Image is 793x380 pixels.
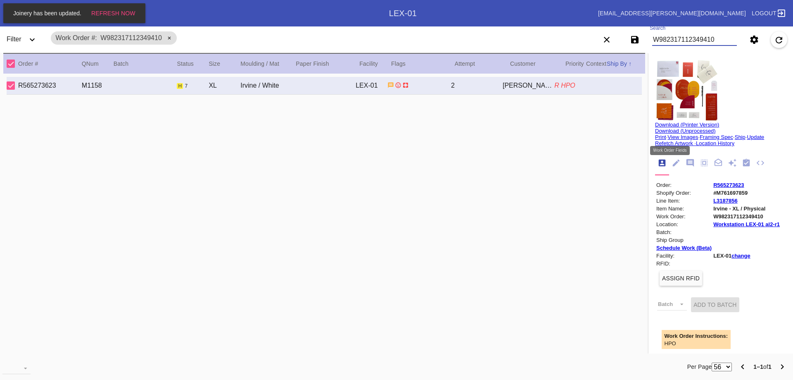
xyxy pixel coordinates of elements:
[656,189,712,196] td: Shopify Order:
[713,198,738,204] a: L3187856
[656,229,712,236] td: Batch:
[602,39,612,46] ng-md-icon: Clear filters
[185,83,188,89] span: 7 workflow steps remaining
[686,158,695,168] ng-md-icon: Notes
[656,260,712,267] td: RFID:
[91,10,135,17] span: Refresh Now
[503,82,554,89] div: [PERSON_NAME]
[656,197,712,204] td: Line Item:
[734,358,751,375] button: Previous Page
[56,34,97,41] span: Work Order #
[700,134,733,140] a: Framing Spec
[655,122,719,128] a: Download (Printer Version)
[749,6,786,21] a: Logout
[177,59,209,69] div: Status
[598,31,615,48] button: Clear filters
[735,134,746,140] a: Ship
[655,134,666,140] a: Print
[177,83,183,89] span: Hold
[665,333,728,339] div: Work Order Instructions:
[100,34,162,41] span: W982317112349410
[687,362,712,372] label: Per Page
[7,57,19,70] md-checkbox: Select All
[742,158,751,168] ng-md-icon: Workflow
[24,31,40,48] button: Expand
[656,252,712,259] td: Facility:
[658,158,667,168] ng-md-icon: Order Info
[756,158,765,168] ng-md-icon: JSON Files
[656,245,712,251] a: Schedule Work (Beta)
[662,275,700,282] span: Assign RFID
[696,140,734,146] a: Location History
[402,81,409,88] span: Raised Float
[753,363,763,370] b: 1–1
[554,82,559,89] span: R
[89,6,138,21] button: Refresh Now
[728,158,737,168] ng-md-icon: Add Ons
[713,189,780,196] td: #M761697859
[18,59,82,69] div: Order #
[627,31,643,48] button: Save filters
[209,59,240,69] div: Size
[7,80,19,91] md-checkbox: Select Work Order
[395,81,401,88] span: return
[656,213,712,220] td: Work Order:
[655,60,719,122] img: 750225cea92e14d8df6af9631b5816cda9abef08eb450d99e2507387601c49b486fc82661eec3ab6056de5cd8a6817f3f...
[3,28,46,51] div: FilterExpand
[598,10,746,17] a: [EMAIL_ADDRESS][PERSON_NAME][DOMAIN_NAME]
[565,60,584,67] span: Priority
[653,148,687,153] span: Work Order Fields
[607,60,627,67] span: Ship By
[774,358,791,375] button: Next Page
[451,82,503,89] div: 2
[713,213,780,220] td: W982317112349410
[731,253,750,259] a: change
[7,77,642,95] div: Select Work OrderR565273623M1158Hold 7 workflow steps remainingXLIrvine / WhiteLEX-012[PERSON_NAM...
[607,59,642,69] div: Ship By ↑
[655,140,696,146] a: Refetch Artwork ·
[18,82,82,89] div: R565273623
[713,182,744,188] a: R565273623
[656,205,712,212] td: Item Name:
[561,82,575,89] span: HPO
[700,158,709,168] ng-md-icon: Measurements
[359,59,391,69] div: Facility
[752,10,776,17] span: Logout
[387,81,394,88] span: Has instructions from customer. Has instructions from business.
[747,134,764,140] a: Update
[82,59,114,69] div: QNum
[672,158,681,168] ng-md-icon: Work Order Fields
[82,82,114,89] div: M1158
[693,301,736,308] span: Add to Batch
[185,83,188,89] span: 7
[391,59,455,69] div: Flags
[753,362,772,372] div: of
[656,221,712,228] td: Location:
[629,60,632,67] span: ↑
[240,59,296,69] div: Moulding / Mat
[714,158,723,168] ng-md-icon: Package Note
[178,83,182,89] span: h
[209,82,240,89] div: XL
[713,252,780,259] td: LEX-01
[114,59,177,69] div: Batch
[7,36,21,43] span: Filter
[655,146,786,153] div: 19.0" x 21.5"
[586,59,607,69] div: Context
[510,59,565,69] div: Customer
[2,362,31,374] md-select: download-file: Download...
[768,363,772,370] b: 1
[655,128,716,134] a: Download (Unprocessed)
[746,31,762,48] button: Settings
[11,10,84,17] span: Joinery has been updated.
[656,237,712,244] td: Ship Group
[655,122,786,153] div: · · · ·
[771,31,787,48] button: Refresh
[19,5,389,22] div: Work OrdersExpand
[240,82,292,89] div: Irvine / White
[356,82,387,89] div: LEX-01
[691,297,739,312] button: Add to Batch
[209,60,220,67] span: Size
[389,9,417,18] div: LEX-01
[713,205,780,212] td: Irvine - XL / Physical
